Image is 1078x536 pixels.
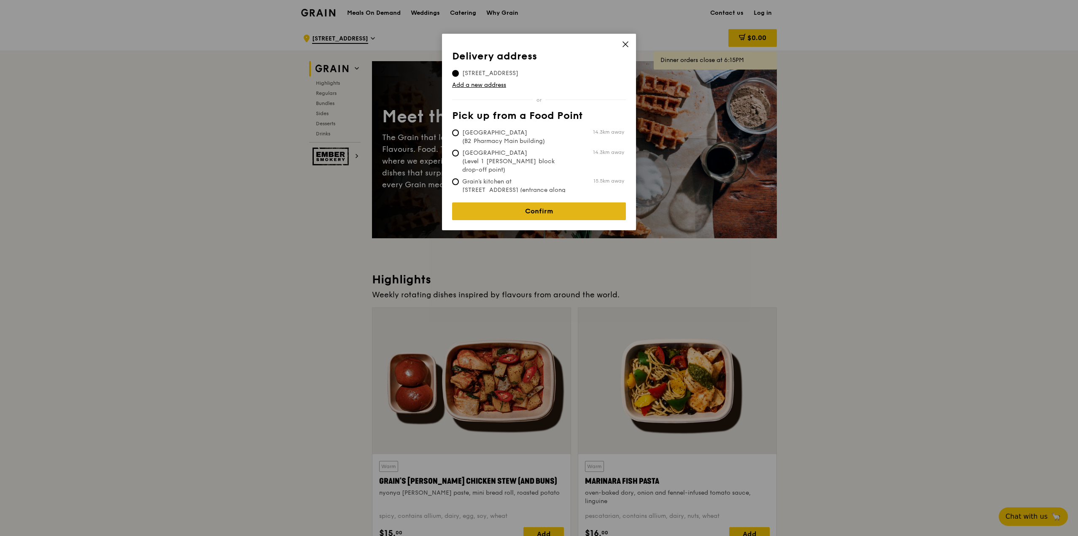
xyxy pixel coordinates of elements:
input: [STREET_ADDRESS] [452,70,459,77]
span: [STREET_ADDRESS] [452,69,528,78]
span: 14.3km away [593,149,624,156]
span: [GEOGRAPHIC_DATA] (B2 Pharmacy Main building) [452,129,578,145]
span: 14.3km away [593,129,624,135]
a: Add a new address [452,81,626,89]
span: Grain's kitchen at [STREET_ADDRESS] (entrance along [PERSON_NAME][GEOGRAPHIC_DATA]) [452,178,578,211]
span: 15.5km away [593,178,624,184]
input: Grain's kitchen at [STREET_ADDRESS] (entrance along [PERSON_NAME][GEOGRAPHIC_DATA])15.5km away [452,178,459,185]
th: Pick up from a Food Point [452,110,626,125]
input: [GEOGRAPHIC_DATA] (Level 1 [PERSON_NAME] block drop-off point)14.3km away [452,150,459,156]
a: Confirm [452,202,626,220]
input: [GEOGRAPHIC_DATA] (B2 Pharmacy Main building)14.3km away [452,129,459,136]
th: Delivery address [452,51,626,66]
span: [GEOGRAPHIC_DATA] (Level 1 [PERSON_NAME] block drop-off point) [452,149,578,174]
